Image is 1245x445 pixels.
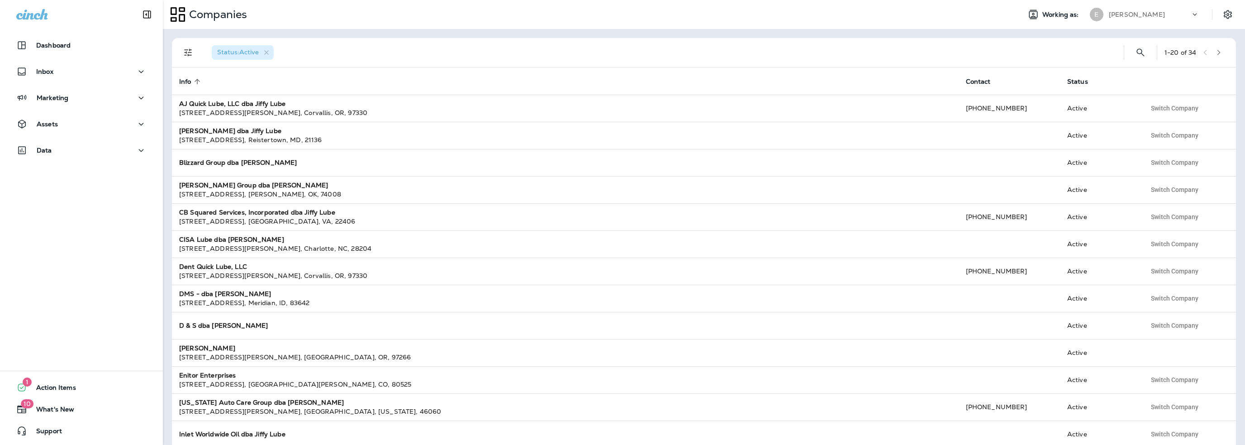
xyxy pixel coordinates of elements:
button: Assets [9,115,154,133]
div: [STREET_ADDRESS][PERSON_NAME] , Charlotte , NC , 28204 [179,244,951,253]
span: Info [179,77,203,86]
strong: D & S dba [PERSON_NAME] [179,321,268,330]
button: Switch Company [1146,129,1203,142]
td: [PHONE_NUMBER] [959,258,1060,285]
span: Switch Company [1151,132,1198,139]
p: Dashboard [36,42,71,49]
span: Status : Active [217,48,259,56]
div: Status:Active [212,45,274,60]
button: Switch Company [1146,319,1203,332]
button: 10What's New [9,400,154,418]
span: 10 [21,399,33,408]
td: [PHONE_NUMBER] [959,95,1060,122]
td: Active [1060,203,1139,230]
div: [STREET_ADDRESS][PERSON_NAME] , Corvallis , OR , 97330 [179,108,951,117]
p: Companies [185,8,247,21]
div: [STREET_ADDRESS][PERSON_NAME] , Corvallis , OR , 97330 [179,271,951,280]
td: Active [1060,95,1139,122]
span: Support [27,427,62,438]
td: Active [1060,149,1139,176]
span: Action Items [27,384,76,395]
strong: Inlet Worldwide Oil dba Jiffy Lube [179,430,285,438]
span: Switch Company [1151,187,1198,193]
strong: DMS - dba [PERSON_NAME] [179,290,271,298]
td: Active [1060,176,1139,203]
span: Working as: [1042,11,1081,19]
span: Switch Company [1151,159,1198,166]
strong: Blizzard Group dba [PERSON_NAME] [179,158,297,167]
strong: [PERSON_NAME] Group dba [PERSON_NAME] [179,181,328,189]
span: Switch Company [1151,322,1198,329]
td: Active [1060,122,1139,149]
button: Switch Company [1146,237,1203,251]
span: Switch Company [1151,214,1198,220]
span: Switch Company [1151,431,1198,437]
span: Contact [966,78,991,86]
button: Dashboard [9,36,154,54]
span: Status [1067,78,1088,86]
span: Switch Company [1151,241,1198,247]
strong: [PERSON_NAME] [179,344,235,352]
p: Data [37,147,52,154]
td: Active [1060,366,1139,393]
p: Marketing [37,94,68,101]
strong: CB Squared Services, Incorporated dba Jiffy Lube [179,208,335,216]
p: [PERSON_NAME] [1109,11,1165,18]
div: [STREET_ADDRESS] , [GEOGRAPHIC_DATA][PERSON_NAME] , CO , 80525 [179,380,951,389]
strong: [PERSON_NAME] dba Jiffy Lube [179,127,281,135]
button: Search Companies [1131,43,1150,62]
div: [STREET_ADDRESS][PERSON_NAME] , [GEOGRAPHIC_DATA] , OR , 97266 [179,353,951,362]
td: Active [1060,312,1139,339]
span: 1 [23,378,32,387]
button: Switch Company [1146,400,1203,414]
button: Filters [179,43,197,62]
button: Collapse Sidebar [134,5,160,24]
button: Switch Company [1146,183,1203,196]
td: Active [1060,339,1139,366]
span: Switch Company [1151,404,1198,410]
span: Contact [966,77,1003,86]
strong: [US_STATE] Auto Care Group dba [PERSON_NAME] [179,398,344,407]
button: Data [9,141,154,159]
div: 1 - 20 of 34 [1164,49,1196,56]
td: Active [1060,258,1139,285]
span: Switch Company [1151,105,1198,111]
button: Switch Company [1146,373,1203,387]
button: Marketing [9,89,154,107]
div: [STREET_ADDRESS] , [GEOGRAPHIC_DATA] , VA , 22406 [179,217,951,226]
button: Switch Company [1146,427,1203,441]
span: Info [179,78,191,86]
p: Inbox [36,68,53,75]
p: Assets [37,120,58,128]
button: Inbox [9,62,154,81]
button: Switch Company [1146,292,1203,305]
button: Switch Company [1146,101,1203,115]
button: 1Action Items [9,378,154,397]
td: [PHONE_NUMBER] [959,203,1060,230]
div: [STREET_ADDRESS] , [PERSON_NAME] , OK , 74008 [179,190,951,199]
span: Switch Company [1151,377,1198,383]
span: Switch Company [1151,295,1198,301]
strong: Dent Quick Lube, LLC [179,263,247,271]
div: [STREET_ADDRESS] , Meridian , ID , 83642 [179,298,951,307]
button: Support [9,422,154,440]
span: Switch Company [1151,268,1198,274]
button: Settings [1220,6,1236,23]
td: Active [1060,285,1139,312]
strong: AJ Quick Lube, LLC dba Jiffy Lube [179,100,286,108]
td: Active [1060,230,1139,258]
div: [STREET_ADDRESS] , Reistertown , MD , 21136 [179,135,951,144]
div: E [1090,8,1103,21]
button: Switch Company [1146,156,1203,169]
button: Switch Company [1146,210,1203,224]
span: What's New [27,406,74,416]
strong: Enitor Enterprises [179,371,236,379]
div: [STREET_ADDRESS][PERSON_NAME] , [GEOGRAPHIC_DATA] , [US_STATE] , 46060 [179,407,951,416]
td: [PHONE_NUMBER] [959,393,1060,421]
span: Status [1067,77,1100,86]
button: Switch Company [1146,264,1203,278]
td: Active [1060,393,1139,421]
strong: CISA Lube dba [PERSON_NAME] [179,235,284,244]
